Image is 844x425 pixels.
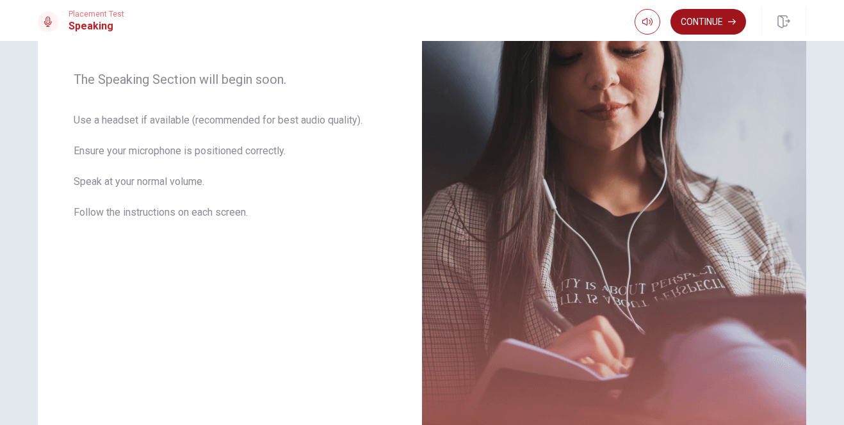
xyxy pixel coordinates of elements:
span: Placement Test [69,10,124,19]
button: Continue [670,9,746,35]
h1: Speaking [69,19,124,34]
span: Use a headset if available (recommended for best audio quality). Ensure your microphone is positi... [74,113,386,236]
span: The Speaking Section will begin soon. [74,72,386,87]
